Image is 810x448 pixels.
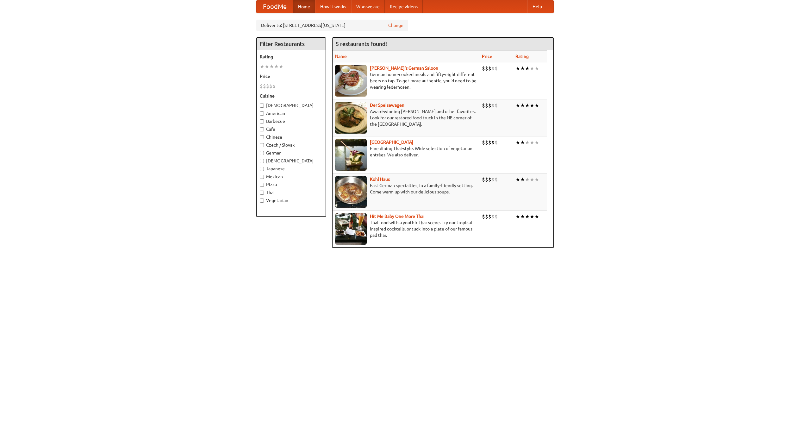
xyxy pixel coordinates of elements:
li: ★ [534,176,539,183]
a: Rating [515,54,529,59]
p: Award-winning [PERSON_NAME] and other favorites. Look for our restored food truck in the NE corne... [335,108,477,127]
li: $ [495,102,498,109]
label: [DEMOGRAPHIC_DATA] [260,158,322,164]
li: ★ [525,102,530,109]
input: Czech / Slovak [260,143,264,147]
li: $ [488,139,491,146]
li: ★ [279,63,283,70]
input: Japanese [260,167,264,171]
p: Thai food with a youthful bar scene. Try our tropical inspired cocktails, or tuck into a plate of... [335,219,477,238]
li: $ [488,213,491,220]
a: [GEOGRAPHIC_DATA] [370,140,413,145]
label: American [260,110,322,117]
li: $ [491,176,495,183]
li: $ [485,139,488,146]
label: Czech / Slovak [260,142,322,148]
a: Change [388,22,403,28]
img: esthers.jpg [335,65,367,97]
label: Mexican [260,174,322,180]
li: ★ [520,102,525,109]
li: $ [495,139,498,146]
li: $ [482,213,485,220]
ng-pluralize: 5 restaurants found! [336,41,387,47]
a: FoodMe [257,0,293,13]
li: ★ [530,176,534,183]
li: $ [488,102,491,109]
a: Who we are [351,0,385,13]
input: Barbecue [260,119,264,123]
li: ★ [274,63,279,70]
li: $ [482,102,485,109]
li: ★ [525,65,530,72]
li: ★ [520,139,525,146]
p: Fine dining Thai-style. Wide selection of vegetarian entrées. We also deliver. [335,145,477,158]
li: ★ [530,213,534,220]
label: Cafe [260,126,322,132]
li: ★ [520,65,525,72]
li: $ [485,65,488,72]
li: ★ [530,139,534,146]
li: ★ [515,213,520,220]
li: ★ [265,63,269,70]
label: Pizza [260,181,322,188]
li: $ [482,65,485,72]
li: $ [482,139,485,146]
input: American [260,111,264,116]
label: German [260,150,322,156]
li: $ [495,176,498,183]
input: [DEMOGRAPHIC_DATA] [260,104,264,108]
li: $ [491,65,495,72]
b: Hit Me Baby One More Thai [370,214,425,219]
input: Pizza [260,183,264,187]
input: Vegetarian [260,199,264,203]
li: ★ [520,176,525,183]
a: Help [527,0,547,13]
li: $ [272,83,276,90]
li: ★ [534,139,539,146]
li: $ [488,65,491,72]
li: ★ [515,176,520,183]
input: Chinese [260,135,264,139]
input: [DEMOGRAPHIC_DATA] [260,159,264,163]
label: Japanese [260,166,322,172]
li: ★ [534,213,539,220]
input: Thai [260,191,264,195]
li: ★ [530,65,534,72]
a: Der Speisewagen [370,103,404,108]
li: $ [491,102,495,109]
a: Kohl Haus [370,177,390,182]
a: How it works [315,0,351,13]
li: ★ [520,213,525,220]
li: $ [485,213,488,220]
li: $ [260,83,263,90]
input: German [260,151,264,155]
li: ★ [269,63,274,70]
img: babythai.jpg [335,213,367,245]
label: Chinese [260,134,322,140]
li: $ [485,176,488,183]
h5: Price [260,73,322,79]
li: $ [488,176,491,183]
p: East German specialties, in a family-friendly setting. Come warm up with our delicious soups. [335,182,477,195]
a: [PERSON_NAME]'s German Saloon [370,66,438,71]
img: speisewagen.jpg [335,102,367,134]
li: ★ [525,139,530,146]
p: German home-cooked meals and fifty-eight different beers on tap. To get more authentic, you'd nee... [335,71,477,90]
label: Thai [260,189,322,196]
label: Vegetarian [260,197,322,204]
div: Deliver to: [STREET_ADDRESS][US_STATE] [256,20,408,31]
h5: Cuisine [260,93,322,99]
li: $ [491,139,495,146]
a: Price [482,54,492,59]
li: $ [495,213,498,220]
img: satay.jpg [335,139,367,171]
input: Cafe [260,127,264,131]
a: Name [335,54,347,59]
li: ★ [515,139,520,146]
li: ★ [530,102,534,109]
li: $ [491,213,495,220]
li: ★ [260,63,265,70]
